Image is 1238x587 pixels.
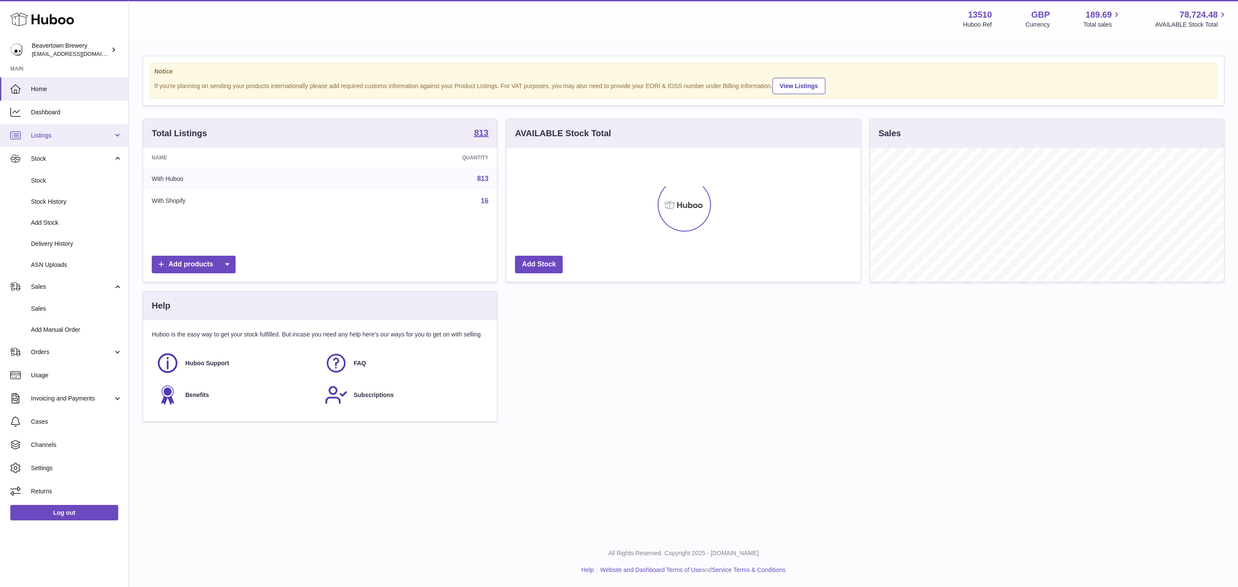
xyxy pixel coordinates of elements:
[879,128,901,139] h3: Sales
[325,352,484,375] a: FAQ
[31,261,122,269] span: ASN Uploads
[31,240,122,248] span: Delivery History
[32,42,109,58] div: Beavertown Brewery
[31,441,122,449] span: Channels
[32,50,126,57] span: [EMAIL_ADDRESS][DOMAIN_NAME]
[143,168,334,190] td: With Huboo
[712,566,786,573] a: Service Terms & Conditions
[10,43,23,56] img: internalAdmin-13510@internal.huboo.com
[156,383,316,407] a: Benefits
[31,177,122,185] span: Stock
[772,78,825,94] a: View Listings
[31,108,122,116] span: Dashboard
[334,148,497,168] th: Quantity
[152,128,207,139] h3: Total Listings
[515,256,563,273] a: Add Stock
[325,383,484,407] a: Subscriptions
[600,566,702,573] a: Website and Dashboard Terms of Use
[31,418,122,426] span: Cases
[31,326,122,334] span: Add Manual Order
[156,352,316,375] a: Huboo Support
[143,148,334,168] th: Name
[31,464,122,472] span: Settings
[31,131,113,140] span: Listings
[31,371,122,379] span: Usage
[968,9,992,21] strong: 13510
[31,348,113,356] span: Orders
[154,67,1213,76] strong: Notice
[143,190,334,212] td: With Shopify
[474,128,488,139] a: 813
[185,391,209,399] span: Benefits
[1180,9,1218,21] span: 78,724.48
[185,359,229,367] span: Huboo Support
[31,283,113,291] span: Sales
[477,175,489,182] a: 813
[136,549,1231,557] p: All Rights Reserved. Copyright 2025 - [DOMAIN_NAME]
[515,128,611,139] h3: AVAILABLE Stock Total
[31,487,122,495] span: Returns
[597,566,785,574] li: and
[1085,9,1112,21] span: 189.69
[31,85,122,93] span: Home
[1155,9,1228,29] a: 78,724.48 AVAILABLE Stock Total
[1031,9,1050,21] strong: GBP
[582,566,594,573] a: Help
[152,300,170,312] h3: Help
[152,330,488,339] p: Huboo is the easy way to get your stock fulfilled. But incase you need any help here's our ways f...
[963,21,992,29] div: Huboo Ref
[31,219,122,227] span: Add Stock
[152,256,236,273] a: Add products
[481,197,489,205] a: 16
[354,391,394,399] span: Subscriptions
[1155,21,1228,29] span: AVAILABLE Stock Total
[474,128,488,137] strong: 813
[31,394,113,403] span: Invoicing and Payments
[154,76,1213,94] div: If you're planning on sending your products internationally please add required customs informati...
[1083,21,1122,29] span: Total sales
[10,505,118,520] a: Log out
[1026,21,1050,29] div: Currency
[31,305,122,313] span: Sales
[1083,9,1122,29] a: 189.69 Total sales
[31,198,122,206] span: Stock History
[354,359,366,367] span: FAQ
[31,155,113,163] span: Stock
